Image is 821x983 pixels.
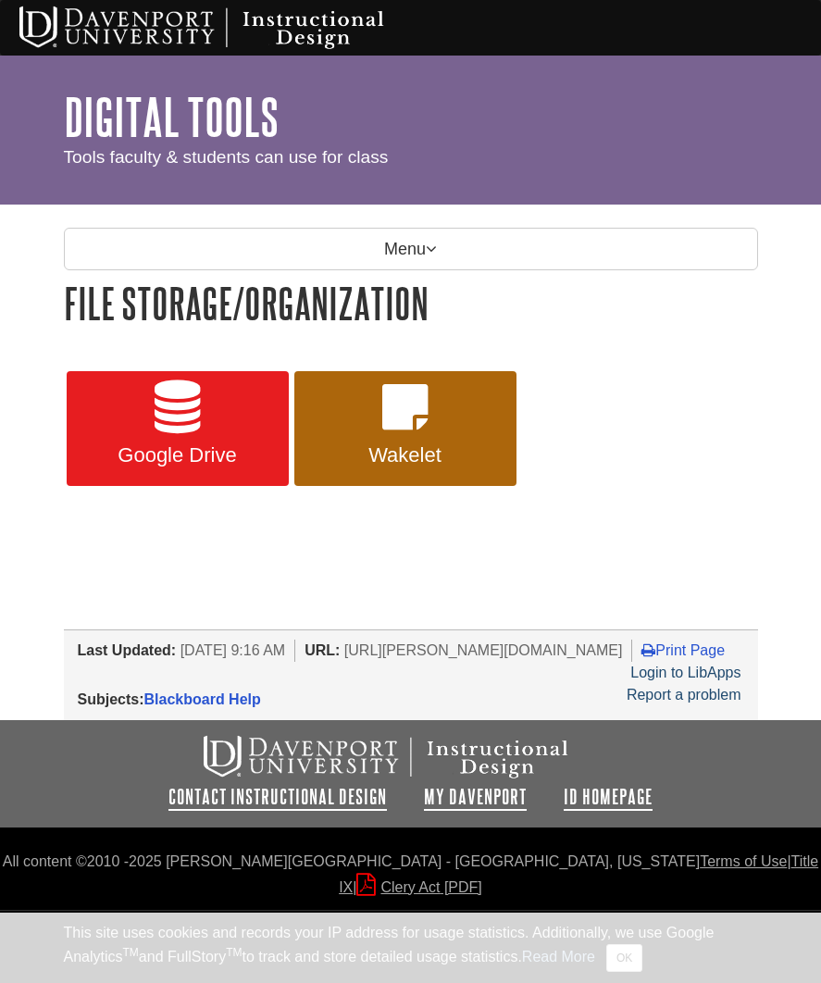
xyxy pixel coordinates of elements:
[123,946,139,959] sup: TM
[189,734,633,780] img: Davenport University Instructional Design
[81,443,275,467] span: Google Drive
[64,280,758,327] h1: File Storage/Organization
[64,228,758,270] p: Menu
[64,147,389,167] span: Tools faculty & students can use for class
[424,786,527,808] a: My Davenport
[700,853,787,869] a: Terms of Use
[5,5,449,51] img: Davenport University Instructional Design
[64,922,758,972] div: This site uses cookies and records your IP address for usage statistics. Additionally, we use Goo...
[294,371,516,486] a: Wakelet
[180,642,286,658] span: [DATE] 9:16 AM
[64,88,279,145] a: Digital Tools
[641,642,655,657] i: Print Page
[305,642,340,658] span: URL:
[641,642,725,658] a: Print Page
[67,371,289,486] a: Google Drive
[144,691,261,707] a: Blackboard Help
[564,786,653,808] a: ID Homepage
[344,642,623,658] span: [URL][PERSON_NAME][DOMAIN_NAME]
[308,443,503,467] span: Wakelet
[356,879,481,895] a: Clery Act
[168,786,387,808] a: Contact Instructional Design
[630,665,740,680] a: Login to LibApps
[522,949,595,964] a: Read More
[627,687,741,703] a: Report a problem
[606,944,642,972] button: Close
[339,853,818,895] a: Title IX
[78,642,177,658] span: Last Updated:
[78,691,144,707] span: Subjects:
[226,946,242,959] sup: TM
